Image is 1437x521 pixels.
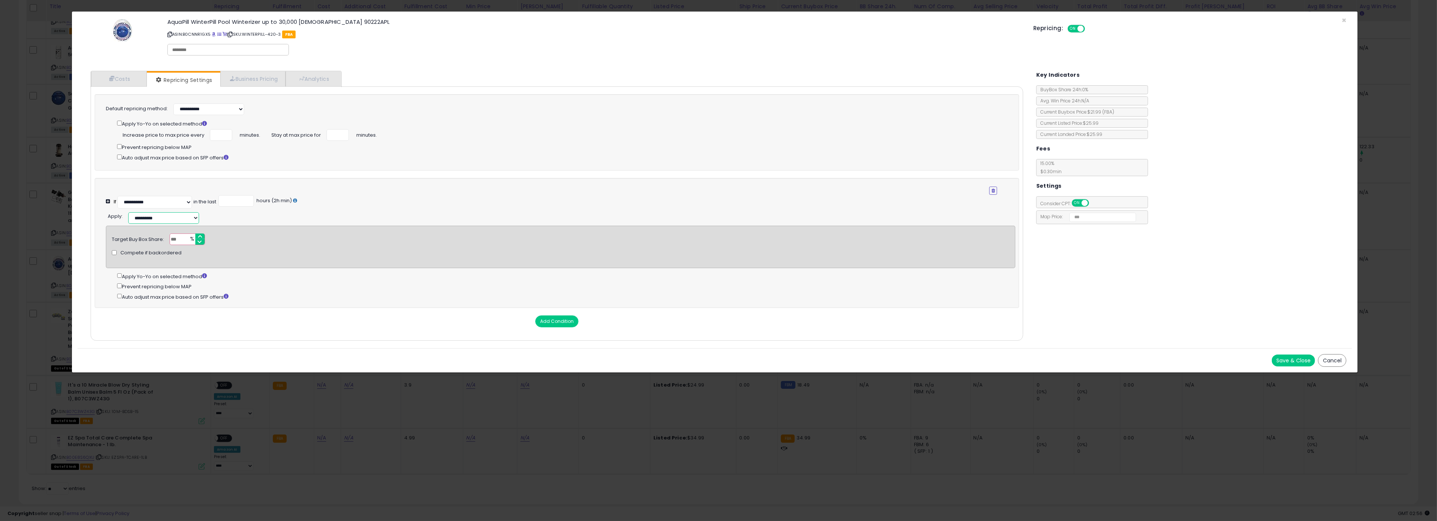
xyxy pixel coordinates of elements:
[108,210,123,220] div: :
[1342,15,1346,26] span: ×
[256,197,292,204] span: hours (2h min)
[117,119,997,127] div: Apply Yo-Yo on selected method
[1088,200,1100,206] span: OFF
[1036,70,1080,80] h5: Key Indicators
[111,19,133,41] img: 51tJL3T0xGL._SL60_.jpg
[1037,86,1088,93] span: BuyBox Share 24h: 0%
[117,143,997,151] div: Prevent repricing below MAP
[1037,131,1102,137] span: Current Landed Price: $25.99
[1033,25,1063,31] h5: Repricing:
[194,198,217,206] div: in the last
[1036,144,1050,153] h5: Fees
[1087,109,1114,115] span: $21.99
[1318,354,1346,367] button: Cancel
[117,292,1015,301] div: Auto adjust max price based on SFP offers
[1102,109,1114,115] span: ( FBA )
[1037,168,1062,175] span: $0.30 min
[286,71,341,86] a: Analytics
[117,153,997,161] div: Auto adjust max price based on SFP offers
[1072,200,1082,206] span: ON
[106,105,168,112] label: Default repricing method:
[120,250,182,257] span: Compete if backordered
[186,234,198,245] span: %
[1036,181,1062,191] h5: Settings
[535,315,579,327] button: Add Condition
[117,272,1015,280] div: Apply Yo-Yo on selected method
[1037,200,1099,207] span: Consider CPT:
[1272,355,1315,366] button: Save & Close
[1037,213,1136,220] span: Map Price:
[240,129,260,139] span: minutes.
[147,73,220,88] a: Repricing Settings
[282,31,296,38] span: FBA
[217,31,221,37] a: All offer listings
[112,234,164,243] div: Target Buy Box Share:
[356,129,377,139] span: minutes.
[167,28,1022,40] p: ASIN: B0CNNR1GX5 | SKU: WINTERPILL-420-3
[271,129,321,139] span: Stay at max price for
[992,188,995,193] i: Remove Condition
[167,19,1022,25] h3: AquaPill WinterPill Pool Winterizer up to 30,000 [DEMOGRAPHIC_DATA] 90222APL
[1037,109,1114,115] span: Current Buybox Price:
[117,282,1015,290] div: Prevent repricing below MAP
[220,71,286,86] a: Business Pricing
[212,31,216,37] a: BuyBox page
[1037,120,1099,126] span: Current Listed Price: $25.99
[1069,26,1078,32] span: ON
[1037,160,1062,175] span: 15.00 %
[123,129,204,139] span: Increase price to max price every
[223,31,227,37] a: Your listing only
[108,213,122,220] span: Apply
[1084,26,1096,32] span: OFF
[1037,98,1089,104] span: Avg. Win Price 24h: N/A
[91,71,147,86] a: Costs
